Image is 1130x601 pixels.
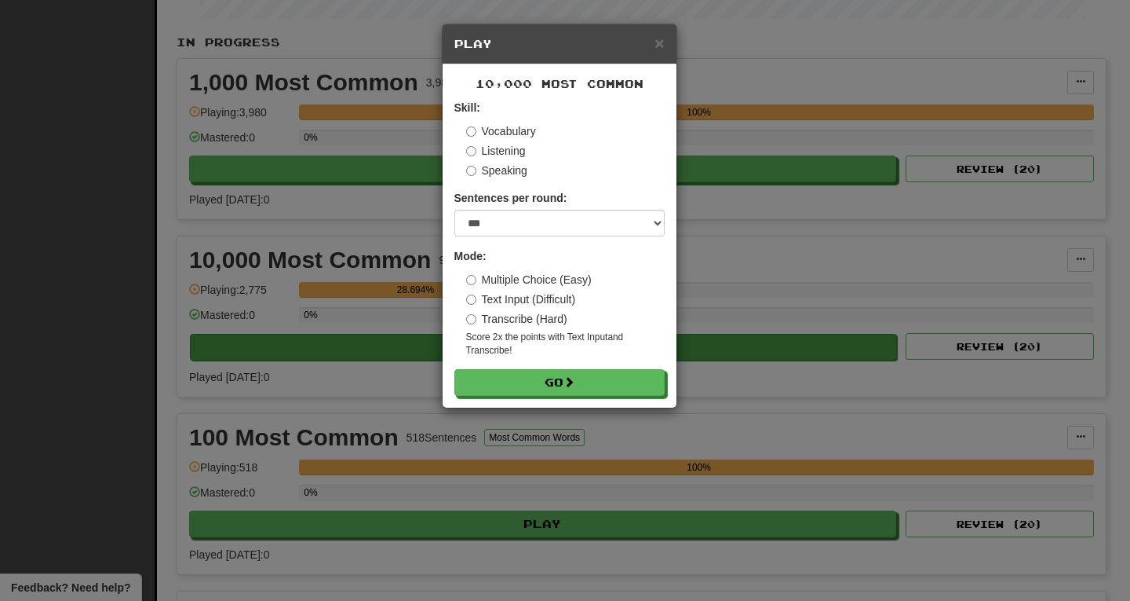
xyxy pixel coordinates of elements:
strong: Skill: [454,101,480,114]
input: Listening [466,146,476,156]
input: Multiple Choice (Easy) [466,275,476,285]
label: Speaking [466,163,527,178]
label: Vocabulary [466,123,536,139]
span: 10,000 Most Common [476,77,643,90]
button: Close [654,35,664,51]
label: Transcribe (Hard) [466,311,567,327]
h5: Play [454,36,665,52]
input: Text Input (Difficult) [466,295,476,305]
input: Speaking [466,166,476,176]
label: Sentences per round: [454,190,567,206]
label: Multiple Choice (Easy) [466,272,592,288]
button: Go [454,369,665,396]
strong: Mode: [454,250,487,262]
label: Listening [466,143,526,159]
input: Vocabulary [466,126,476,137]
label: Text Input (Difficult) [466,291,576,307]
input: Transcribe (Hard) [466,314,476,324]
small: Score 2x the points with Text Input and Transcribe ! [466,331,665,357]
span: × [654,34,664,52]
